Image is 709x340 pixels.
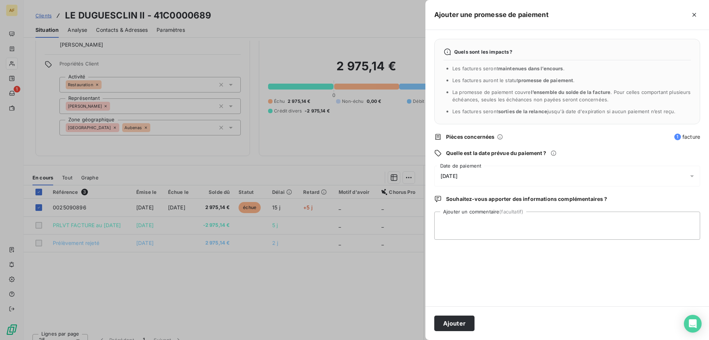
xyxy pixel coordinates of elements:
span: 1 [674,134,681,140]
span: Les factures seront . [452,65,565,71]
span: Quelle est la date prévue du paiement ? [446,149,546,157]
span: Souhaitez-vous apporter des informations complémentaires ? [446,195,607,203]
span: [DATE] [441,173,458,179]
span: Les factures seront jusqu'à date d'expiration si aucun paiement n’est reçu. [452,108,675,114]
span: Pièces concernées [446,133,495,141]
button: Ajouter [434,316,475,331]
span: sorties de la relance [498,108,547,114]
div: Open Intercom Messenger [684,315,702,333]
span: facture [674,133,700,141]
span: Les factures auront le statut . [452,77,575,83]
span: l’ensemble du solde de la facture [531,89,611,95]
span: La promesse de paiement couvre . Pour celles comportant plusieurs échéances, seules les échéances... [452,89,691,102]
h5: Ajouter une promesse de paiement [434,10,549,20]
span: maintenues dans l’encours [498,65,563,71]
span: Quels sont les impacts ? [454,49,513,55]
span: promesse de paiement [518,77,573,83]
